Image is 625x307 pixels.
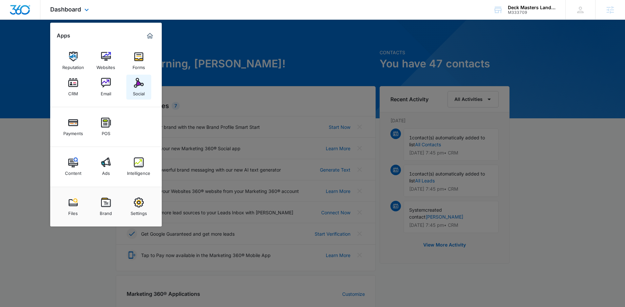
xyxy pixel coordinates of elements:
a: Marketing 360® Dashboard [145,31,155,41]
a: Email [94,75,118,100]
div: Forms [133,61,145,70]
span: Dashboard [50,6,81,13]
div: account id [508,10,556,15]
a: Forms [126,48,151,73]
a: Websites [94,48,118,73]
a: Payments [61,114,86,139]
h2: Apps [57,33,70,39]
div: CRM [68,88,78,96]
a: Content [61,154,86,179]
div: POS [102,128,110,136]
a: Ads [94,154,118,179]
div: Settings [131,207,147,216]
a: POS [94,114,118,139]
div: Websites [96,61,115,70]
a: Reputation [61,48,86,73]
div: account name [508,5,556,10]
a: Social [126,75,151,100]
a: Brand [94,194,118,219]
div: Email [101,88,111,96]
div: Intelligence [127,167,150,176]
div: Files [68,207,78,216]
div: Social [133,88,145,96]
a: CRM [61,75,86,100]
div: Content [65,167,81,176]
div: Brand [100,207,112,216]
a: Settings [126,194,151,219]
div: Payments [63,128,83,136]
a: Files [61,194,86,219]
a: Intelligence [126,154,151,179]
div: Reputation [62,61,84,70]
div: Ads [102,167,110,176]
